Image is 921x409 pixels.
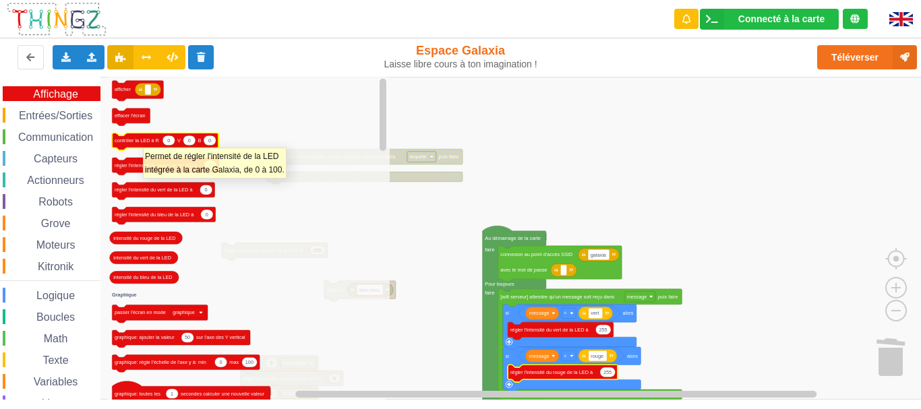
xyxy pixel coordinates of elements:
text: Au démarrage de la carte [485,235,541,241]
text: message [529,310,549,316]
span: Actionneurs [25,175,86,186]
text: si [506,353,510,359]
text: intensité du bleu de la LED [113,274,172,280]
text: sur l'axe des Y vertical [196,334,245,340]
span: Affichage [31,88,80,100]
text: 0 [167,137,170,144]
text: avec le mot de passe [500,267,547,273]
text: 0 [188,137,191,144]
text: 100 [245,359,254,365]
text: Pour toujours [485,281,514,287]
text: V [177,137,181,144]
span: Boucles [34,311,77,323]
span: Robots [36,196,75,208]
span: Logique [34,290,77,301]
text: effacer l'écran [115,113,146,119]
text: alors [623,310,634,316]
div: Espace Galaxia [382,43,538,70]
text: contrôler la LED à R [115,137,159,144]
text: connexion au point d'accès SSID [500,251,572,257]
text: = [564,310,566,316]
span: Grove [39,218,73,229]
span: Communication [16,131,95,143]
span: Capteurs [32,153,80,164]
text: intensité du vert de la LED [113,255,171,261]
text: régler l'intensité du vert de la LED à [115,187,194,193]
text: 0 [205,187,208,193]
text: 50 [185,334,190,340]
text: faire [485,247,494,253]
text: message [627,294,647,300]
div: Permet de régler l'intensité de la LED [145,150,285,163]
text: graphique [173,309,195,315]
text: graphique: ajouter la valeur [115,334,175,340]
img: thingz_logo.png [6,1,107,37]
text: régler l'intensité du rouge de la LED à [510,369,593,375]
text: passer l'écran en mode [115,309,166,315]
span: Kitronik [36,261,76,272]
text: régler l'intensité du vert de la LED à [510,327,589,333]
text: intensité du rouge de la LED [113,234,175,241]
text: 0 [219,359,222,365]
text: alors [627,353,638,359]
text: puis faire [658,294,678,300]
text: régler l'intensité du rouge de la LED à [115,162,198,168]
text: graphique: règle l'échelle de l'axe y à: min [115,359,206,365]
text: vert [591,310,599,316]
text: 0 [208,137,211,144]
text: B [198,137,202,144]
img: gb.png [889,12,913,26]
text: puis faire [438,154,458,160]
span: Variables [32,376,80,387]
div: Laisse libre cours à ton imagination ! [382,59,538,70]
text: faire [485,290,494,296]
text: galaxia [591,251,607,257]
button: Téléverser [817,45,917,69]
text: = [564,353,566,359]
text: message [529,353,549,359]
text: Graphique [112,292,137,298]
text: régler l'intensité du bleu de la LED à [115,212,194,218]
text: max [229,359,239,365]
text: rouge [591,353,603,359]
text: 255 [599,327,607,333]
span: Entrées/Sorties [17,110,94,121]
div: Connecté à la carte [738,14,825,24]
text: [wifi serveur] attendre qu'un message soit reçu dans [500,294,614,300]
span: Moteurs [34,239,78,251]
div: Ta base fonctionne bien ! [700,9,839,30]
text: requête [409,154,426,160]
div: intégrée à la carte Galaxia, de 0 à 100. [145,163,285,177]
span: Listes [40,398,72,409]
text: 0 [206,212,208,218]
text: 255 [603,369,612,375]
div: Tu es connecté au serveur de création de Thingz [843,9,868,29]
text: afficher [115,86,131,92]
text: si [506,310,510,316]
span: Texte [40,354,70,366]
span: Math [42,333,70,344]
